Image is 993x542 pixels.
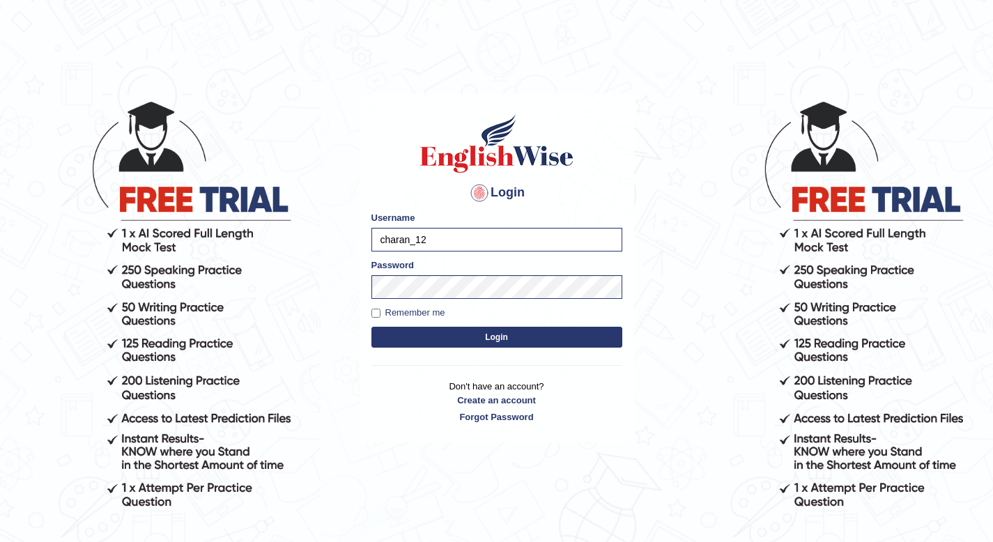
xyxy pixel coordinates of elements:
a: Create an account [371,394,622,407]
a: Forgot Password [371,410,622,424]
h4: Login [371,182,622,204]
label: Username [371,211,415,224]
label: Remember me [371,306,445,320]
img: Logo of English Wise sign in for intelligent practice with AI [417,112,576,175]
input: Remember me [371,309,380,318]
button: Login [371,327,622,348]
p: Don't have an account? [371,380,622,423]
label: Password [371,258,414,272]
